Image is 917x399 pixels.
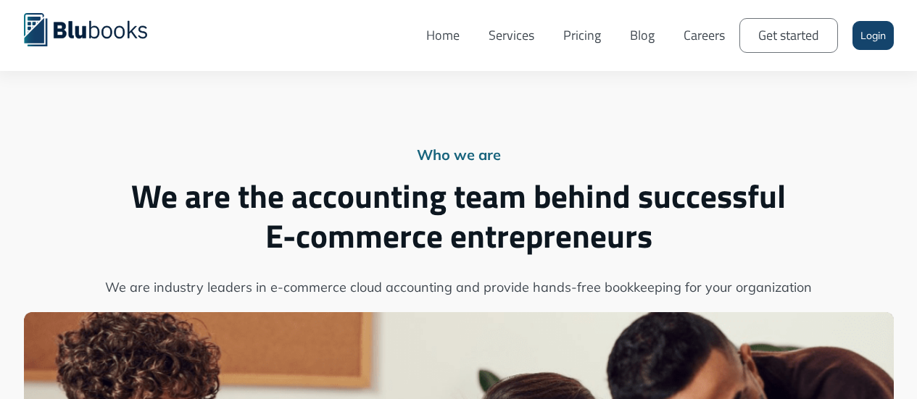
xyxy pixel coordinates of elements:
span: We are industry leaders in e-commerce cloud accounting and provide hands-free bookkeeping for you... [24,277,894,298]
span: E-commerce entrepreneurs [24,216,894,256]
a: home [24,11,169,46]
div: Who we are [24,145,894,165]
h1: We are the accounting team behind successful [24,176,894,256]
a: Careers [669,11,739,60]
a: Blog [615,11,669,60]
a: Login [852,21,894,50]
a: Pricing [549,11,615,60]
a: Home [412,11,474,60]
a: Get started [739,18,838,53]
a: Services [474,11,549,60]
